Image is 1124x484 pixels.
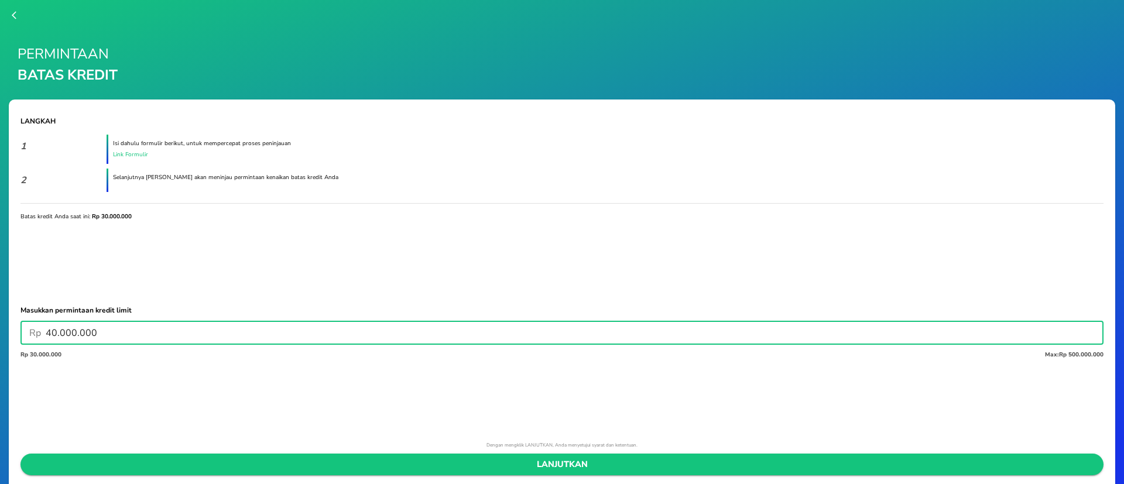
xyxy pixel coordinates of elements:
[1045,351,1104,359] p: Max: Rp 500.000.000
[20,173,102,187] p: 2
[92,212,132,221] b: Rp 30.000.000
[20,116,1104,126] p: Langkah
[18,66,118,84] b: Batas Kredit
[29,326,41,340] p: Rp
[113,173,1014,182] p: Selanjutnya [PERSON_NAME] akan meninjau permintaan kenaikan batas kredit Anda
[20,305,1104,315] p: Masukkan permintaan kredit limit
[20,212,1104,221] p: Batas kredit Anda saat ini:
[113,139,1014,159] p: Isi dahulu formulir berikut, untuk mempercepat proses peninjauan
[113,150,1014,159] a: Link Formulir
[30,457,1094,472] span: LANJUTKAN
[20,442,1104,449] p: Dengan mengklik LANJUTKAN, Anda menyetujui syarat dan ketentuan.
[20,454,1104,475] button: LANJUTKAN
[9,43,1115,85] p: Permintaan
[20,351,61,359] p: Rp 30.000.000
[20,139,102,153] p: 1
